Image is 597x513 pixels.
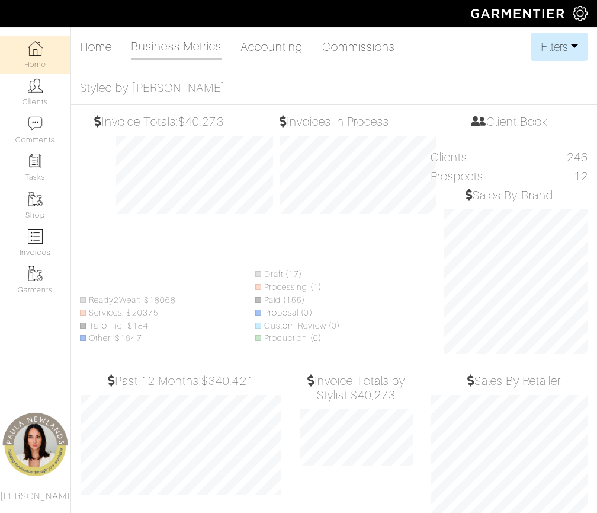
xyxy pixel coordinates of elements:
a: Accounting [240,35,303,59]
li: Production (0) [255,332,340,345]
li: Tailoring: $184 [80,320,176,333]
h5: Client Book [431,114,588,129]
img: garments-icon-b7da505a4dc4fd61783c78ac3ca0ef83fa9d6f193b1c9dc38574b1d14d53ca28.png [28,192,43,206]
a: Business Metrics [131,34,222,60]
h5: Clients [431,150,588,164]
a: Home [80,35,112,59]
li: Processing (1) [255,281,340,294]
span: $40,273 [178,115,223,128]
li: Paid (155) [255,294,340,307]
li: Draft (17) [255,268,340,281]
img: garmentier-logo-header-white-b43fb05a5012e4ada735d5af1a66efaba907eab6374d6393d1fbf88cb4ef424d.png [465,3,573,24]
img: clients-icon-6bae9207a08558b7cb47a8932f037763ab4055f8c8b6bfacd5dc20c3e0201464.png [28,78,43,93]
h5: Invoice Totals by Stylist: [300,374,413,402]
h5: Past 12 Months: [81,374,281,388]
li: Proposal (0) [255,307,340,320]
img: comment-icon-a0a6a9ef722e966f86d9cbdc48e553b5cf19dbc54f86b18d962a5391bc8f6eb6.png [28,116,43,131]
h5: Prospects [431,169,588,183]
div: 12 [574,169,588,183]
li: Services: $20375 [80,307,176,320]
h5: Sales By Retailer [431,374,588,388]
h5: Invoices in Process [256,114,413,129]
img: garments-icon-b7da505a4dc4fd61783c78ac3ca0ef83fa9d6f193b1c9dc38574b1d14d53ca28.png [28,266,43,281]
h5: Invoice Totals: [81,114,237,129]
img: orders-icon-0abe47150d42831381b5fb84f609e132dff9fe21cb692f30cb5eec754e2cba89.png [28,229,43,244]
img: gear-icon-white-bd11855cb880d31180b6d7d6211b90ccbf57a29d726f0c71d8c61bd08dd39cc2.png [573,6,588,21]
li: Ready2Wear: $18068 [80,294,176,307]
span: $340,421 [201,374,253,387]
button: Filters [531,33,588,61]
div: 246 [567,150,588,164]
img: reminder-icon-8004d30b9f0a5d33ae49ab947aed9ed385cf756f9e5892f1edd6e32f2345188e.png [28,154,43,168]
h5: Styled by [PERSON_NAME] [80,81,588,95]
li: Custom Review (0) [255,320,340,333]
a: Commissions [322,35,396,59]
h5: Sales By Brand [431,188,588,202]
span: $40,273 [351,388,396,402]
li: Other: $1647 [80,332,176,345]
img: dashboard-icon-dbcd8f5a0b271acd01030246c82b418ddd0df26cd7fceb0bd07c9910d44c42f6.png [28,41,43,56]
